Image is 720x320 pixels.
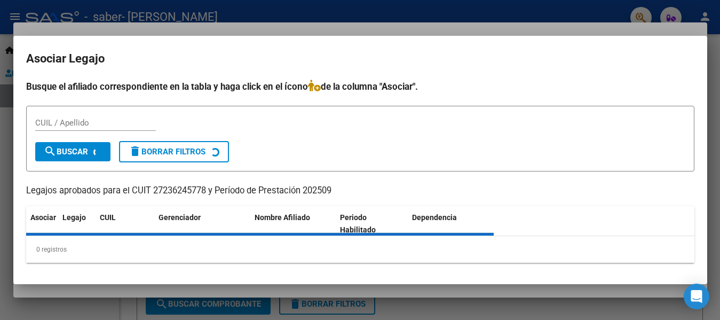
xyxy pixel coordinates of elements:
h2: Asociar Legajo [26,49,694,69]
span: Dependencia [412,213,457,222]
datatable-header-cell: Legajo [58,206,96,241]
button: Buscar [35,142,110,161]
span: Asociar [30,213,56,222]
p: Legajos aprobados para el CUIT 27236245778 y Período de Prestación 202509 [26,184,694,198]
span: Legajo [62,213,86,222]
h4: Busque el afiliado correspondiente en la tabla y haga click en el ícono de la columna "Asociar". [26,80,694,93]
span: Nombre Afiliado [255,213,310,222]
span: CUIL [100,213,116,222]
div: Open Intercom Messenger [684,284,709,309]
span: Buscar [44,147,88,157]
mat-icon: delete [129,145,141,158]
datatable-header-cell: Nombre Afiliado [250,206,336,241]
span: Borrar Filtros [129,147,205,157]
datatable-header-cell: Periodo Habilitado [336,206,408,241]
div: 0 registros [26,236,694,263]
datatable-header-cell: Asociar [26,206,58,241]
datatable-header-cell: Dependencia [408,206,494,241]
span: Gerenciador [159,213,201,222]
button: Borrar Filtros [119,141,229,162]
span: Periodo Habilitado [340,213,376,234]
datatable-header-cell: CUIL [96,206,154,241]
datatable-header-cell: Gerenciador [154,206,250,241]
mat-icon: search [44,145,57,158]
